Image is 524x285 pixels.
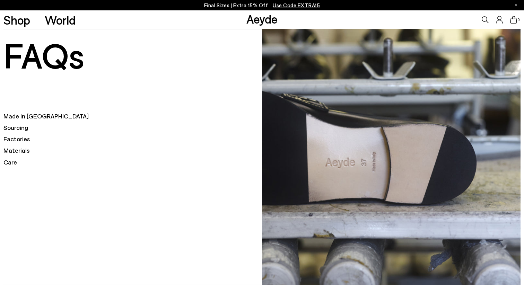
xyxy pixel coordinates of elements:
h5: Materials [3,146,262,155]
h1: FAQs [3,30,262,79]
a: Shop [3,14,30,26]
a: World [45,14,76,26]
p: Final Sizes | Extra 15% Off [204,1,320,10]
h5: Care [3,158,262,167]
a: 0 [510,16,517,24]
span: Navigate to /collections/ss25-final-sizes [273,2,320,8]
span: 0 [517,18,521,22]
h5: Made in [GEOGRAPHIC_DATA] [3,112,262,121]
h5: Factories [3,135,262,143]
h5: Sourcing [3,123,262,132]
a: Aeyde [246,11,278,26]
img: Responsibility_72274e97-dd0b-4367-a959-6ec6569f2844_900x.jpg [262,29,521,285]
